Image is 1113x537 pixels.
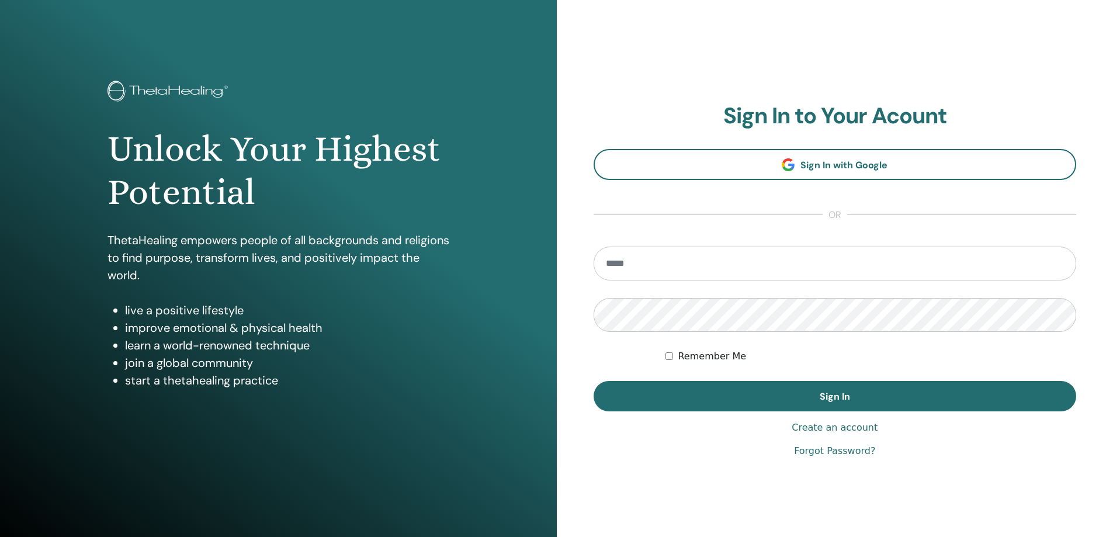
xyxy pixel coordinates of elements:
label: Remember Me [678,349,746,363]
h2: Sign In to Your Acount [594,103,1077,130]
li: live a positive lifestyle [125,302,449,319]
span: or [823,208,847,222]
a: Create an account [792,421,878,435]
div: Keep me authenticated indefinitely or until I manually logout [665,349,1076,363]
h1: Unlock Your Highest Potential [108,127,449,214]
span: Sign In [820,390,850,403]
li: join a global community [125,354,449,372]
li: start a thetahealing practice [125,372,449,389]
li: learn a world-renowned technique [125,337,449,354]
a: Sign In with Google [594,149,1077,180]
p: ThetaHealing empowers people of all backgrounds and religions to find purpose, transform lives, a... [108,231,449,284]
button: Sign In [594,381,1077,411]
a: Forgot Password? [794,444,875,458]
li: improve emotional & physical health [125,319,449,337]
span: Sign In with Google [800,159,887,171]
